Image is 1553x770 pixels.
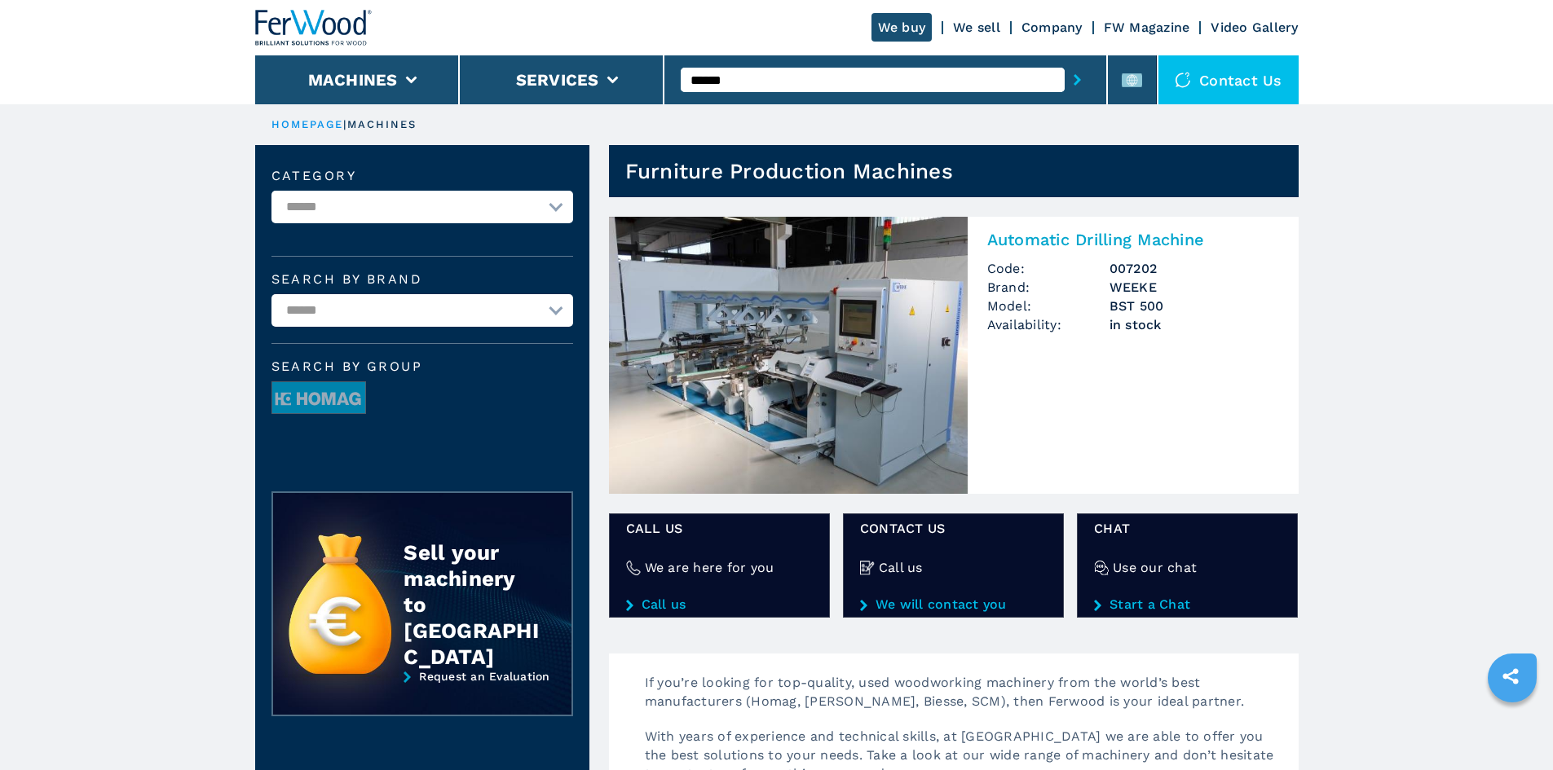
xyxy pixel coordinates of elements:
div: Contact us [1158,55,1299,104]
a: We will contact you [860,597,1047,612]
img: Call us [860,561,875,575]
img: Automatic Drilling Machine WEEKE BST 500 [609,217,968,494]
h3: 007202 [1110,259,1279,278]
span: Search by group [271,360,573,373]
a: Video Gallery [1211,20,1298,35]
button: Services [516,70,599,90]
img: Use our chat [1094,561,1109,575]
span: in stock [1110,315,1279,334]
a: HOMEPAGE [271,118,344,130]
p: If you’re looking for top-quality, used woodworking machinery from the world’s best manufacturers... [629,673,1299,727]
button: Machines [308,70,398,90]
a: We buy [871,13,933,42]
span: Availability: [987,315,1110,334]
a: sharethis [1490,656,1531,697]
div: Sell your machinery to [GEOGRAPHIC_DATA] [404,539,539,670]
h4: Call us [879,558,923,577]
img: Ferwood [255,10,373,46]
label: Category [271,169,573,183]
img: image [272,382,365,415]
span: Brand: [987,278,1110,297]
span: Call us [626,519,813,538]
span: | [343,118,346,130]
span: CONTACT US [860,519,1047,538]
p: machines [347,117,417,132]
a: Call us [626,597,813,612]
h1: Furniture Production Machines [625,158,953,184]
a: Request an Evaluation [271,670,573,728]
h3: BST 500 [1110,297,1279,315]
h2: Automatic Drilling Machine [987,230,1279,249]
span: Model: [987,297,1110,315]
a: We sell [953,20,1000,35]
h4: Use our chat [1113,558,1197,577]
a: Company [1021,20,1083,35]
button: submit-button [1065,61,1090,99]
img: Contact us [1175,72,1191,88]
a: Start a Chat [1094,597,1281,612]
span: Code: [987,259,1110,278]
span: Chat [1094,519,1281,538]
a: FW Magazine [1104,20,1190,35]
img: We are here for you [626,561,641,575]
a: Automatic Drilling Machine WEEKE BST 500Automatic Drilling MachineCode:007202Brand:WEEKEModel:BST... [609,217,1299,494]
h4: We are here for you [645,558,774,577]
iframe: Chat [1484,697,1541,758]
h3: WEEKE [1110,278,1279,297]
label: Search by brand [271,273,573,286]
